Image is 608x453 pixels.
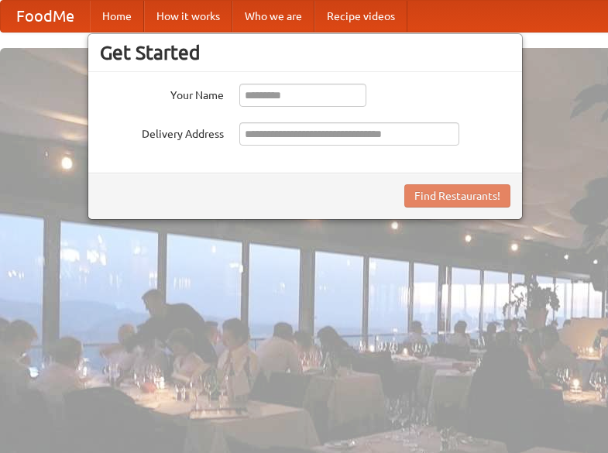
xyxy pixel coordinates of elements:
[144,1,232,32] a: How it works
[404,184,510,208] button: Find Restaurants!
[100,84,224,103] label: Your Name
[1,1,90,32] a: FoodMe
[314,1,407,32] a: Recipe videos
[232,1,314,32] a: Who we are
[100,122,224,142] label: Delivery Address
[90,1,144,32] a: Home
[100,41,510,64] h3: Get Started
